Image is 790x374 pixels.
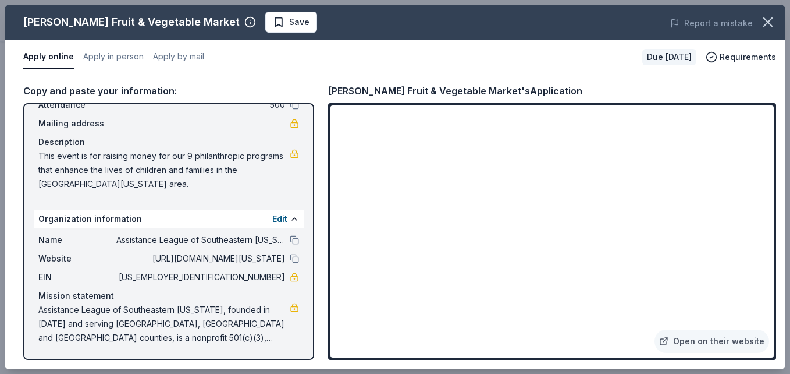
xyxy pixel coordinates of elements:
button: Report a mistake [670,16,753,30]
button: Apply in person [83,45,144,69]
span: Assistance League of Southeastern [US_STATE] [116,233,285,247]
div: Organization information [34,210,304,228]
span: EIN [38,270,116,284]
button: Apply online [23,45,74,69]
div: Due [DATE] [642,49,696,65]
span: Assistance League of Southeastern [US_STATE], founded in [DATE] and serving [GEOGRAPHIC_DATA], [G... [38,303,290,345]
div: [PERSON_NAME] Fruit & Vegetable Market [23,13,240,31]
div: [PERSON_NAME] Fruit & Vegetable Market's Application [328,83,582,98]
span: Requirements [720,50,776,64]
span: Website [38,252,116,266]
span: This event is for raising money for our 9 philanthropic programs that enhance the lives of childr... [38,149,290,191]
span: Save [289,15,309,29]
button: Edit [272,212,287,226]
button: Apply by mail [153,45,204,69]
span: [US_EMPLOYER_IDENTIFICATION_NUMBER] [116,270,285,284]
span: [URL][DOMAIN_NAME][US_STATE] [116,252,285,266]
span: Attendance [38,98,116,112]
button: Save [265,12,317,33]
button: Requirements [706,50,776,64]
a: Open on their website [654,330,769,353]
div: Copy and paste your information: [23,83,314,98]
span: 500 [116,98,285,112]
span: Name [38,233,116,247]
span: Mailing address [38,117,116,130]
div: Description [38,135,299,149]
div: Mission statement [38,289,299,303]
